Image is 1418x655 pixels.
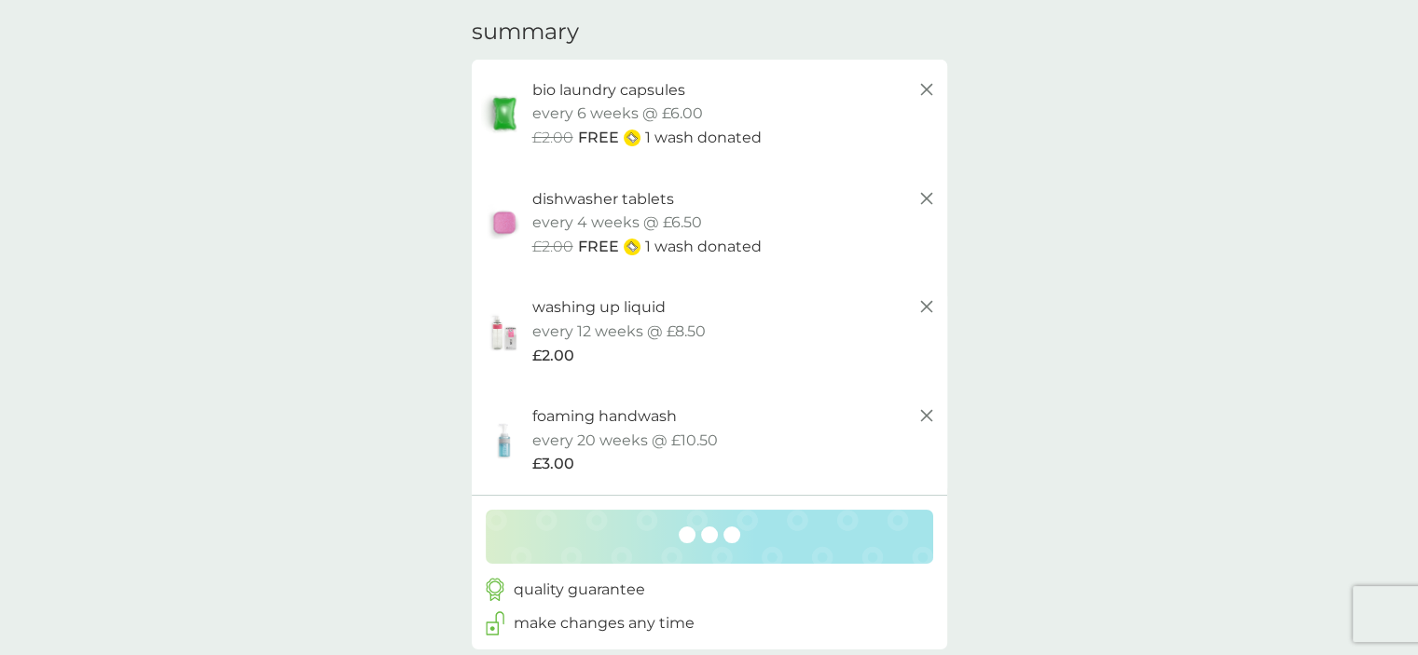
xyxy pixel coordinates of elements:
p: washing up liquid [532,295,666,320]
p: dishwasher tablets [532,187,674,212]
p: every 6 weeks @ £6.00 [532,102,703,126]
span: £3.00 [532,452,574,476]
p: quality guarantee [514,578,645,602]
p: every 4 weeks @ £6.50 [532,211,702,235]
p: make changes any time [514,611,695,635]
p: 1 wash donated [645,126,762,150]
p: every 20 weeks @ £10.50 [532,429,718,453]
h3: summary [472,19,579,46]
p: foaming handwash [532,404,677,429]
p: bio laundry capsules [532,78,685,102]
span: £2.00 [532,344,574,368]
span: £2.00 [532,235,573,259]
span: £2.00 [532,126,573,150]
p: 1 wash donated [645,235,762,259]
span: FREE [578,126,619,150]
p: every 12 weeks @ £8.50 [532,320,706,344]
span: FREE [578,235,619,259]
